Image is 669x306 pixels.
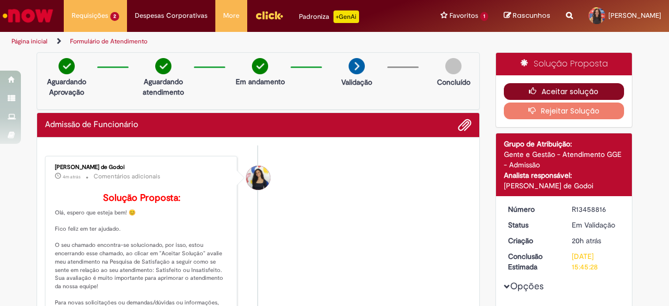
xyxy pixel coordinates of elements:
p: Em andamento [236,76,285,87]
a: Rascunhos [504,11,550,21]
time: 28/08/2025 15:45:23 [572,236,601,245]
div: R13458816 [572,204,620,214]
img: check-circle-green.png [59,58,75,74]
div: [PERSON_NAME] de Godoi [504,180,625,191]
img: check-circle-green.png [155,58,171,74]
img: arrow-next.png [349,58,365,74]
div: Padroniza [299,10,359,23]
small: Comentários adicionais [94,172,160,181]
img: check-circle-green.png [252,58,268,74]
span: Favoritos [449,10,478,21]
button: Adicionar anexos [458,118,471,132]
img: ServiceNow [1,5,55,26]
b: Solução Proposta: [103,192,180,204]
img: img-circle-grey.png [445,58,462,74]
p: +GenAi [333,10,359,23]
div: Ana Santos de Godoi [246,166,270,190]
time: 29/08/2025 11:34:22 [63,174,80,180]
div: Em Validação [572,220,620,230]
ul: Trilhas de página [8,32,438,51]
span: Requisições [72,10,108,21]
a: Página inicial [11,37,48,46]
span: [PERSON_NAME] [608,11,661,20]
div: 28/08/2025 15:45:23 [572,235,620,246]
div: Analista responsável: [504,170,625,180]
p: Validação [341,77,372,87]
a: Formulário de Atendimento [70,37,147,46]
span: 4m atrás [63,174,80,180]
span: More [223,10,239,21]
span: Despesas Corporativas [135,10,207,21]
dt: Número [500,204,564,214]
span: Rascunhos [513,10,550,20]
p: Concluído [437,77,470,87]
span: 1 [480,12,488,21]
dt: Criação [500,235,564,246]
div: Gente e Gestão - Atendimento GGE - Admissão [504,149,625,170]
button: Rejeitar Solução [504,103,625,119]
img: click_logo_yellow_360x200.png [255,7,283,23]
span: 20h atrás [572,236,601,245]
div: [PERSON_NAME] de Godoi [55,164,229,171]
dt: Conclusão Estimada [500,251,564,272]
div: Solução Proposta [496,53,632,75]
button: Aceitar solução [504,83,625,100]
span: 2 [110,12,119,21]
h2: Admissão de Funcionário Histórico de tíquete [45,120,138,130]
dt: Status [500,220,564,230]
p: Aguardando atendimento [138,76,189,97]
p: Aguardando Aprovação [41,76,92,97]
div: Grupo de Atribuição: [504,139,625,149]
div: [DATE] 15:45:28 [572,251,620,272]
